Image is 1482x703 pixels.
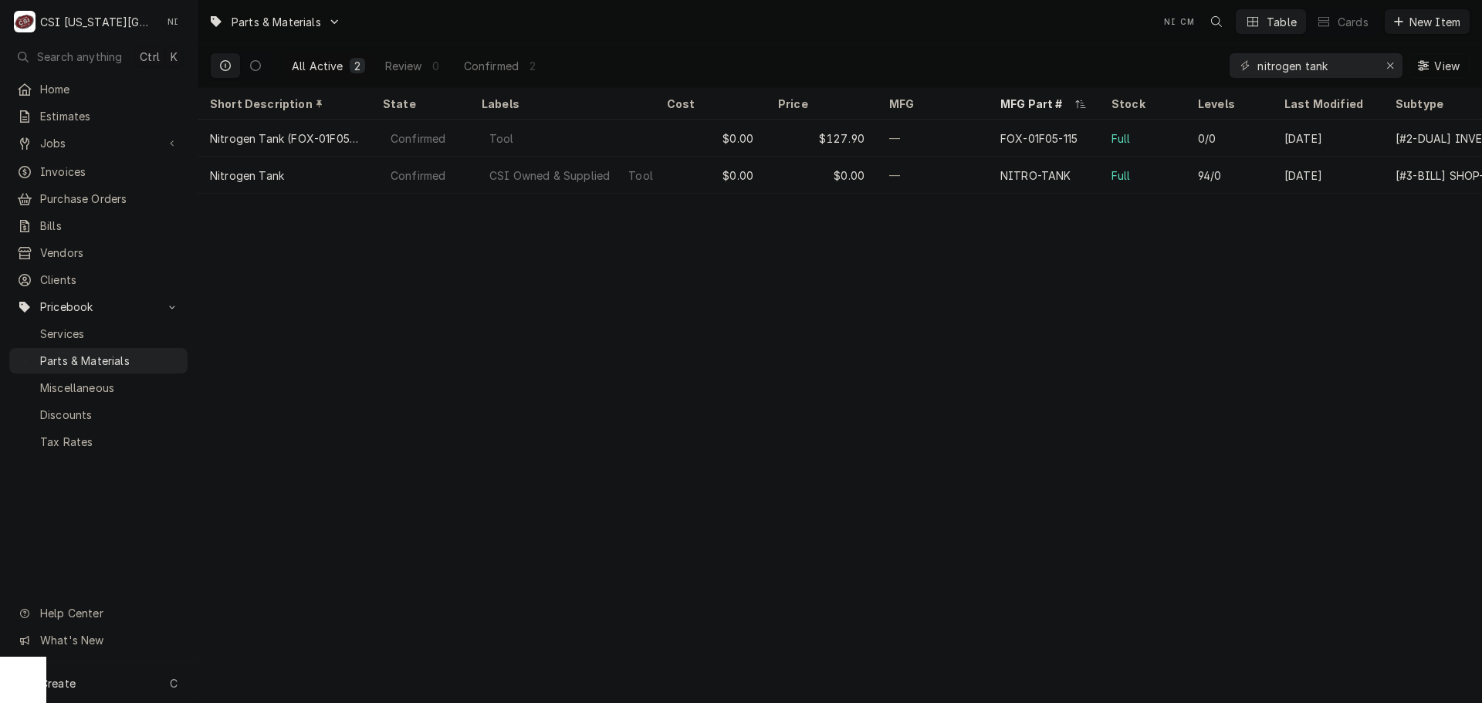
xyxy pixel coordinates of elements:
span: Jobs [40,135,157,151]
span: What's New [40,632,178,648]
div: CM [1176,11,1198,32]
div: CSI [US_STATE][GEOGRAPHIC_DATA] [40,14,154,30]
div: $0.00 [655,157,766,194]
div: Cost [667,96,750,112]
span: Ctrl [140,49,160,65]
a: Tax Rates [9,429,188,455]
button: Search anythingCtrlK [9,43,188,70]
span: Home [40,81,180,97]
span: Tax Rates [40,434,180,450]
div: Stock [1111,96,1170,112]
span: Purchase Orders [40,191,180,207]
div: Cards [1338,14,1369,30]
a: Go to Jobs [9,130,188,156]
button: Erase input [1378,53,1402,78]
div: — [877,157,988,194]
div: 0/0 [1198,130,1216,147]
a: Go to Parts & Materials [202,9,347,35]
div: MFG [889,96,973,112]
button: New Item [1385,9,1470,34]
div: Confirmed [464,58,519,74]
div: 2 [353,58,362,74]
button: View [1409,53,1470,78]
div: Labels [482,96,642,112]
span: Services [40,326,180,342]
div: Table [1267,14,1297,30]
a: Estimates [9,103,188,129]
div: MFG Part # [1000,96,1071,112]
div: 2 [528,58,537,74]
a: Invoices [9,159,188,184]
a: Parts & Materials [9,348,188,373]
a: Bills [9,213,188,238]
span: Search anything [37,49,122,65]
div: CSI Kansas City's Avatar [14,11,36,32]
div: [DATE] [1272,120,1383,157]
span: Discounts [40,407,180,423]
span: View [1431,58,1463,74]
span: New Item [1406,14,1463,30]
div: [DATE] [1272,157,1383,194]
span: Invoices [40,164,180,180]
span: Create [40,677,76,690]
a: Discounts [9,402,188,428]
div: Short Description [210,96,355,112]
span: Bills [40,218,180,234]
div: Full [1111,130,1131,147]
div: Full [1111,167,1131,184]
div: $127.90 [766,120,877,157]
span: Parts & Materials [232,14,321,30]
div: C [14,11,36,32]
span: Help Center [40,605,178,621]
div: 0 [431,58,441,74]
a: Purchase Orders [9,186,188,211]
div: All Active [292,58,343,74]
div: Review [385,58,422,74]
div: Price [778,96,861,112]
div: CSI Owned & Supplied [488,167,611,184]
a: Go to Help Center [9,600,188,626]
div: NI [162,11,184,32]
a: Services [9,321,188,346]
input: Keyword search [1257,53,1373,78]
div: $0.00 [766,157,877,194]
div: FOX-01F05-115 [1000,130,1078,147]
a: Go to What's New [9,627,188,653]
span: Clients [40,272,180,288]
div: Confirmed [389,167,447,184]
div: Last Modified [1284,96,1368,112]
span: Pricebook [40,299,157,315]
div: Nate Ingram's Avatar [1159,11,1181,32]
div: 94/0 [1198,167,1222,184]
span: K [171,49,178,65]
span: Vendors [40,245,180,261]
div: — [877,120,988,157]
div: Confirmed [389,130,447,147]
a: Clients [9,267,188,292]
span: C [170,675,178,691]
div: NI [1159,11,1181,32]
span: Estimates [40,108,180,124]
div: Nitrogen Tank (FOX-01F05-115) [210,130,358,147]
div: Levels [1198,96,1257,112]
a: Home [9,76,188,102]
div: Tool [627,167,655,184]
div: NITRO-TANK [1000,167,1071,184]
div: Chancellor Morris's Avatar [1176,11,1198,32]
div: Nate Ingram's Avatar [162,11,184,32]
span: Miscellaneous [40,380,180,396]
a: Miscellaneous [9,375,188,401]
div: Tool [488,130,516,147]
a: Go to Pricebook [9,294,188,319]
a: Vendors [9,240,188,265]
div: $0.00 [655,120,766,157]
div: State [383,96,454,112]
button: Open search [1204,9,1229,34]
div: Nitrogen Tank [210,167,284,184]
span: Parts & Materials [40,353,180,369]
